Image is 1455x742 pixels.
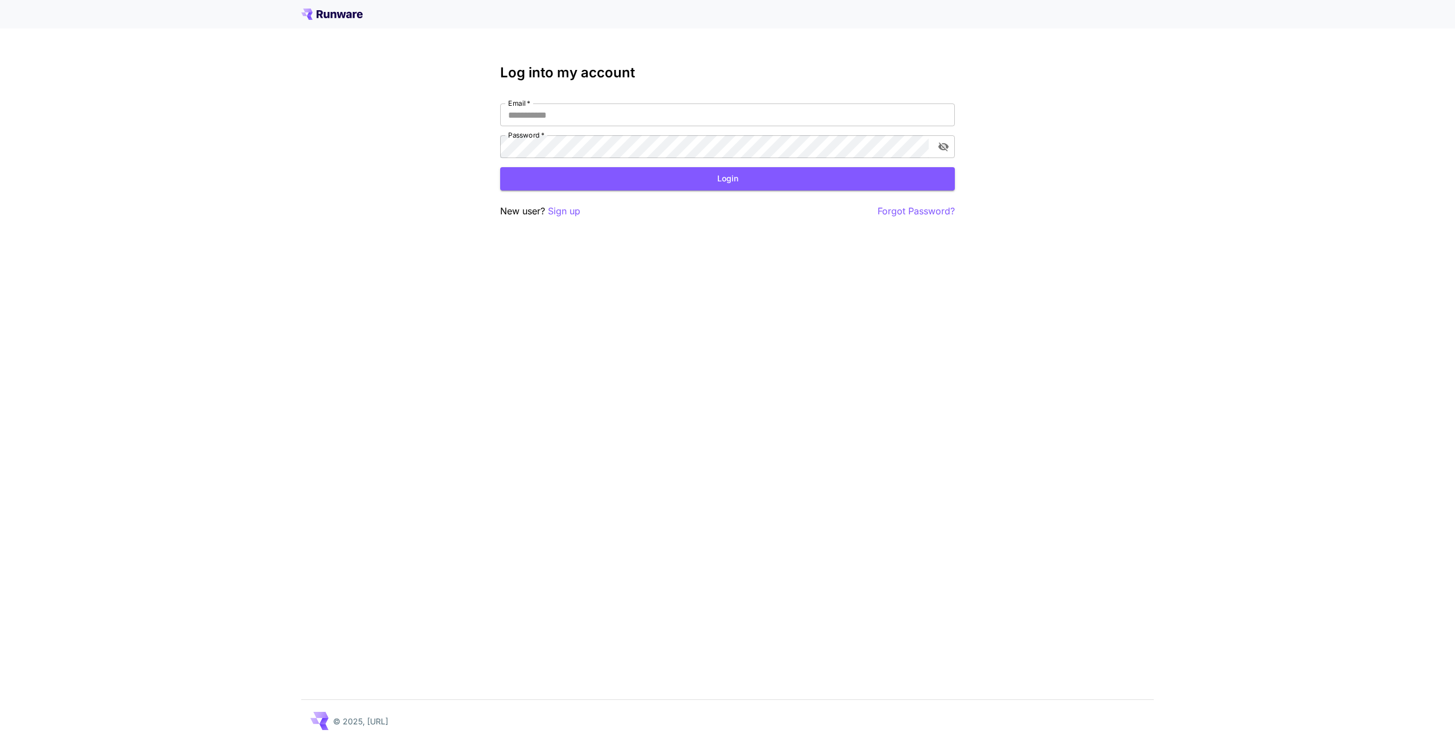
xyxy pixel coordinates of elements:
button: Forgot Password? [878,204,955,218]
button: Sign up [548,204,580,218]
h3: Log into my account [500,65,955,81]
button: Login [500,167,955,190]
p: © 2025, [URL] [333,715,388,727]
label: Email [508,98,530,108]
label: Password [508,130,544,140]
p: New user? [500,204,580,218]
button: toggle password visibility [933,136,954,157]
